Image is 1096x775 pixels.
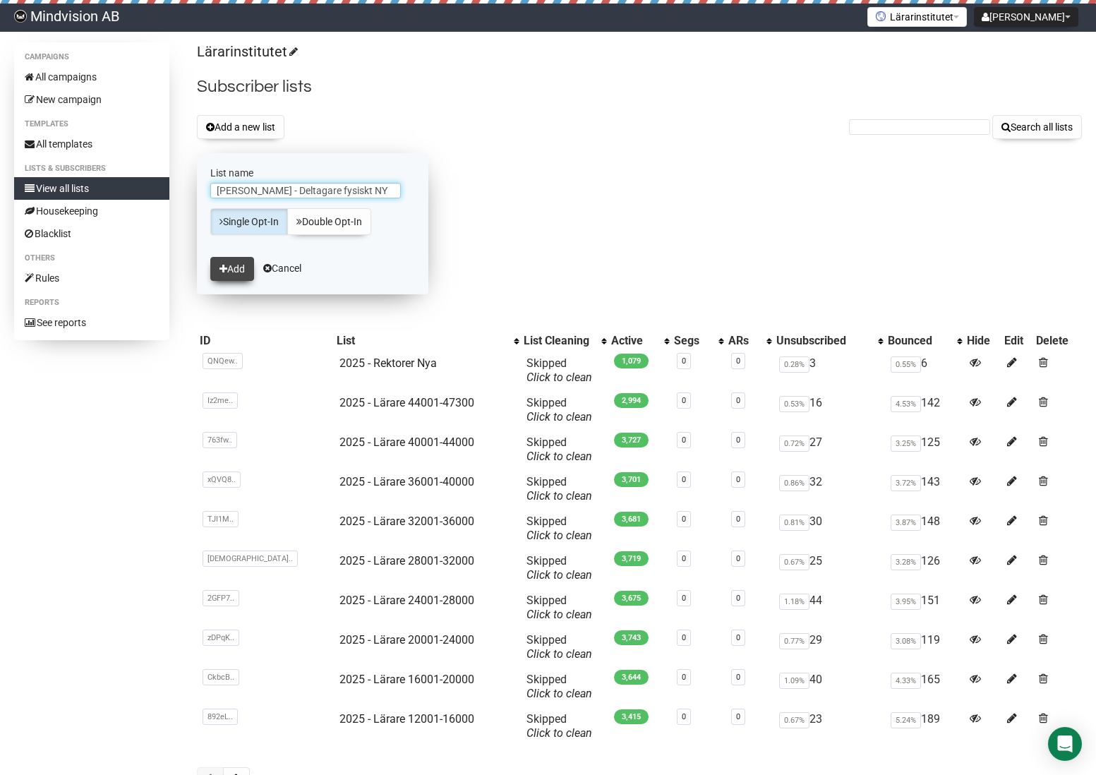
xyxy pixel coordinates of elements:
[682,712,686,721] a: 0
[526,712,592,740] span: Skipped
[203,709,238,725] span: 892eL..
[339,356,437,370] a: 2025 - Rektorer Nya
[614,630,649,645] span: 3,743
[526,475,592,503] span: Skipped
[773,430,885,469] td: 27
[728,334,759,348] div: ARs
[885,430,964,469] td: 125
[736,673,740,682] a: 0
[779,594,809,610] span: 1.18%
[14,10,27,23] img: 358cf83fc0a1f22260b99cc53525f852
[875,11,886,22] img: favicons
[614,354,649,368] span: 1,079
[337,334,507,348] div: List
[776,334,871,348] div: Unsubscribed
[891,673,921,689] span: 4.33%
[339,712,474,726] a: 2025 - Lärare 12001-16000
[526,554,592,582] span: Skipped
[210,167,415,179] label: List name
[736,475,740,484] a: 0
[521,331,608,351] th: List Cleaning: No sort applied, activate to apply an ascending sort
[339,673,474,686] a: 2025 - Lärare 16001-20000
[682,515,686,524] a: 0
[203,630,239,646] span: zDPqK..
[736,554,740,563] a: 0
[1001,331,1033,351] th: Edit: No sort applied, sorting is disabled
[14,160,169,177] li: Lists & subscribers
[885,548,964,588] td: 126
[14,267,169,289] a: Rules
[773,627,885,667] td: 29
[14,66,169,88] a: All campaigns
[773,548,885,588] td: 25
[779,396,809,412] span: 0.53%
[197,331,334,351] th: ID: No sort applied, sorting is disabled
[736,356,740,366] a: 0
[891,594,921,610] span: 3.95%
[608,331,671,351] th: Active: No sort applied, activate to apply an ascending sort
[526,450,592,463] a: Click to clean
[682,356,686,366] a: 0
[526,515,592,542] span: Skipped
[526,435,592,463] span: Skipped
[210,183,401,198] input: The name of your new list
[773,390,885,430] td: 16
[891,554,921,570] span: 3.28%
[974,7,1078,27] button: [PERSON_NAME]
[339,396,474,409] a: 2025 - Lärare 44001-47300
[682,435,686,445] a: 0
[888,334,950,348] div: Bounced
[736,515,740,524] a: 0
[1036,334,1079,348] div: Delete
[885,509,964,548] td: 148
[885,588,964,627] td: 151
[203,669,239,685] span: CkbcB..
[210,257,254,281] button: Add
[773,588,885,627] td: 44
[779,673,809,689] span: 1.09%
[524,334,594,348] div: List Cleaning
[992,115,1082,139] button: Search all lists
[885,707,964,746] td: 189
[891,633,921,649] span: 3.08%
[736,435,740,445] a: 0
[339,435,474,449] a: 2025 - Lärare 40001-44000
[885,351,964,390] td: 6
[526,410,592,423] a: Click to clean
[614,551,649,566] span: 3,719
[682,633,686,642] a: 0
[671,331,725,351] th: Segs: No sort applied, activate to apply an ascending sort
[964,331,1001,351] th: Hide: No sort applied, sorting is disabled
[200,334,331,348] div: ID
[891,356,921,373] span: 0.55%
[526,647,592,661] a: Click to clean
[339,475,474,488] a: 2025 - Lärare 36001-40000
[891,712,921,728] span: 5.24%
[14,177,169,200] a: View all lists
[682,554,686,563] a: 0
[14,116,169,133] li: Templates
[526,673,592,700] span: Skipped
[203,471,241,488] span: xQVQ8..
[967,334,999,348] div: Hide
[682,396,686,405] a: 0
[14,88,169,111] a: New campaign
[526,529,592,542] a: Click to clean
[526,726,592,740] a: Click to clean
[614,472,649,487] span: 3,701
[614,512,649,527] span: 3,681
[736,712,740,721] a: 0
[203,432,237,448] span: 763fw..
[203,511,239,527] span: TJI1M..
[736,396,740,405] a: 0
[779,356,809,373] span: 0.28%
[526,608,592,621] a: Click to clean
[287,208,371,235] a: Double Opt-In
[203,551,298,567] span: [DEMOGRAPHIC_DATA]..
[334,331,522,351] th: List: No sort applied, activate to apply an ascending sort
[779,633,809,649] span: 0.77%
[773,707,885,746] td: 23
[339,554,474,567] a: 2025 - Lärare 28001-32000
[773,351,885,390] td: 3
[526,687,592,700] a: Click to clean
